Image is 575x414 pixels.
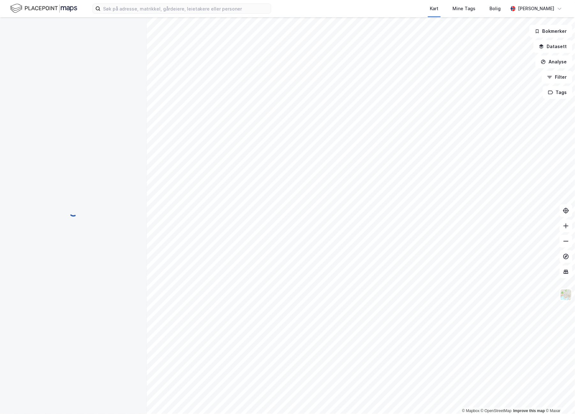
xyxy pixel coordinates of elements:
div: [PERSON_NAME] [518,5,555,12]
button: Filter [542,71,572,84]
button: Bokmerker [529,25,572,38]
div: Mine Tags [453,5,476,12]
button: Tags [543,86,572,99]
button: Datasett [534,40,572,53]
a: Improve this map [513,409,545,413]
div: Kart [430,5,439,12]
img: Z [560,289,572,301]
img: logo.f888ab2527a4732fd821a326f86c7f29.svg [10,3,77,14]
div: Kontrollprogram for chat [543,383,575,414]
a: OpenStreetMap [481,409,512,413]
div: Bolig [490,5,501,12]
a: Mapbox [462,409,480,413]
iframe: Chat Widget [543,383,575,414]
button: Analyse [535,55,572,68]
input: Søk på adresse, matrikkel, gårdeiere, leietakere eller personer [101,4,271,13]
img: spinner.a6d8c91a73a9ac5275cf975e30b51cfb.svg [68,207,78,217]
